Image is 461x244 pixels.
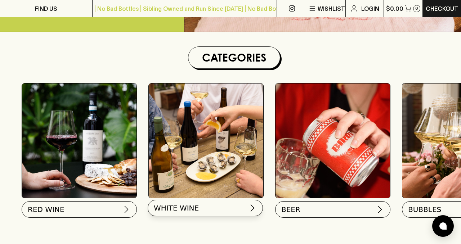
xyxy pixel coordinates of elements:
p: FIND US [35,4,57,13]
p: $0.00 [386,4,403,13]
span: BUBBLES [408,204,441,214]
p: Login [361,4,379,13]
button: RED WINE [22,201,137,218]
p: Wishlist [318,4,345,13]
p: 0 [415,6,418,10]
img: chevron-right.svg [248,204,257,212]
img: chevron-right.svg [122,205,131,214]
span: BEER [281,204,300,214]
img: chevron-right.svg [376,205,384,214]
p: Checkout [426,4,458,13]
button: WHITE WINE [148,200,263,216]
img: Red Wine Tasting [22,83,136,198]
span: WHITE WINE [154,203,199,213]
button: BEER [275,201,390,218]
img: bubble-icon [439,222,447,230]
span: RED WINE [28,204,64,214]
img: optimise [149,83,263,198]
img: BIRRA_GOOD-TIMES_INSTA-2 1/optimise?auth=Mjk3MjY0ODMzMw__ [276,83,390,198]
h1: Categories [191,50,277,65]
